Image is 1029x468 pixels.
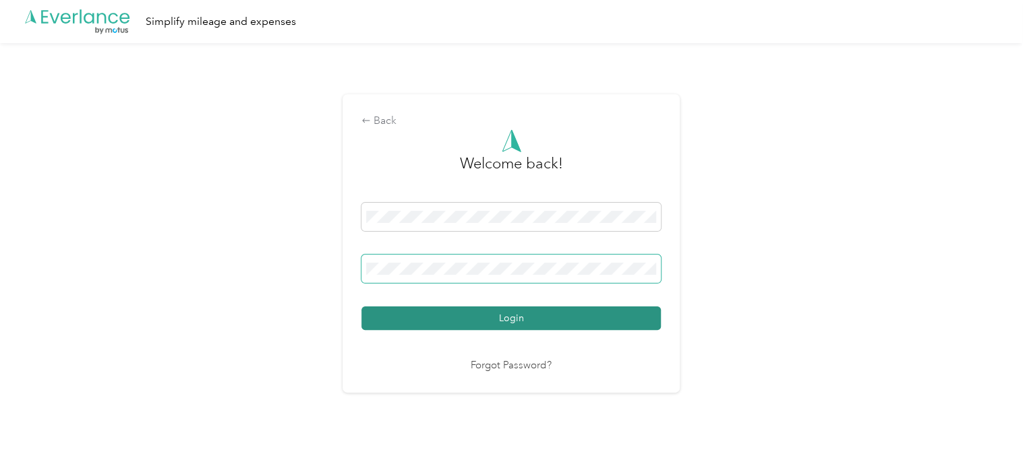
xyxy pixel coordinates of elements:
[361,113,661,129] div: Back
[361,306,661,330] button: Login
[471,358,552,374] a: Forgot Password?
[460,152,563,189] h3: greeting
[146,13,296,30] div: Simplify mileage and expenses
[953,393,1029,468] iframe: Everlance-gr Chat Button Frame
